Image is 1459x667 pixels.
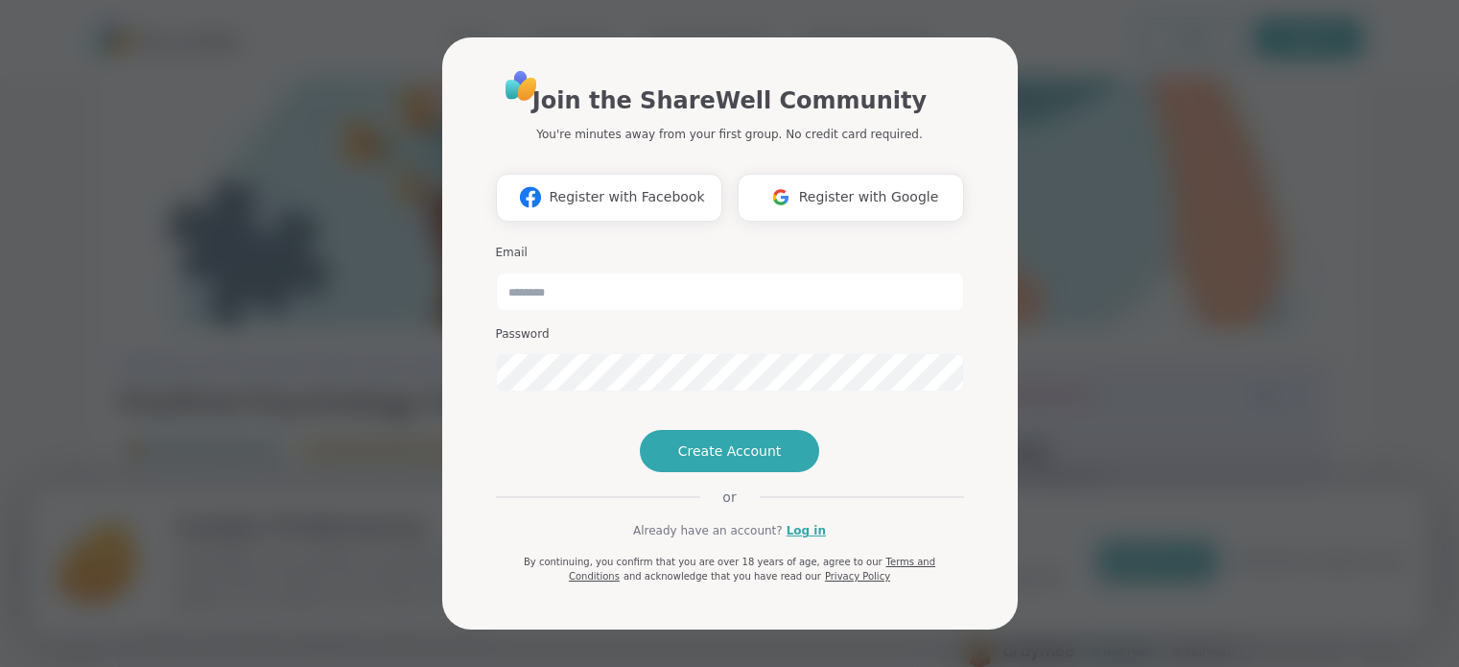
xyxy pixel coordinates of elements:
[496,245,964,261] h3: Email
[787,522,826,539] a: Log in
[532,83,927,118] h1: Join the ShareWell Community
[512,179,549,215] img: ShareWell Logomark
[825,571,890,582] a: Privacy Policy
[678,441,782,461] span: Create Account
[799,187,939,207] span: Register with Google
[496,326,964,343] h3: Password
[633,522,783,539] span: Already have an account?
[536,126,922,143] p: You're minutes away from your first group. No credit card required.
[763,179,799,215] img: ShareWell Logomark
[496,174,722,222] button: Register with Facebook
[624,571,821,582] span: and acknowledge that you have read our
[640,430,820,472] button: Create Account
[500,64,543,107] img: ShareWell Logo
[738,174,964,222] button: Register with Google
[524,557,882,567] span: By continuing, you confirm that you are over 18 years of age, agree to our
[549,187,704,207] span: Register with Facebook
[699,488,759,507] span: or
